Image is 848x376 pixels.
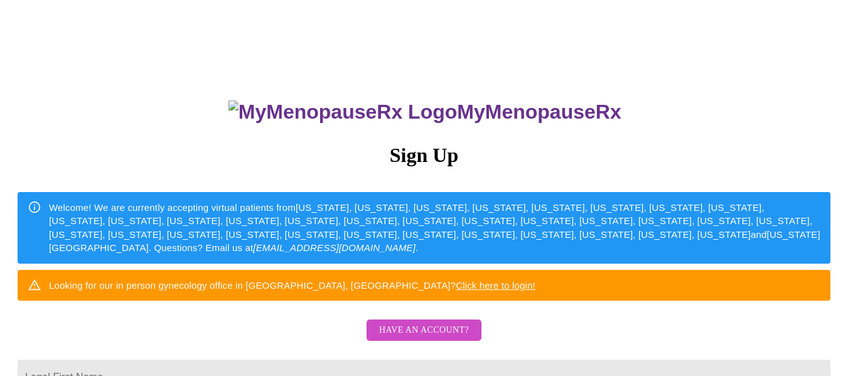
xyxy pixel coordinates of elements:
span: Have an account? [379,323,469,338]
button: Have an account? [367,320,481,341]
em: [EMAIL_ADDRESS][DOMAIN_NAME] [253,242,416,253]
h3: Sign Up [18,144,830,167]
a: Click here to login! [456,280,535,291]
div: Welcome! We are currently accepting virtual patients from [US_STATE], [US_STATE], [US_STATE], [US... [49,196,820,260]
h3: MyMenopauseRx [19,100,831,124]
a: Have an account? [363,333,485,344]
div: Looking for our in person gynecology office in [GEOGRAPHIC_DATA], [GEOGRAPHIC_DATA]? [49,274,535,297]
img: MyMenopauseRx Logo [228,100,457,124]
